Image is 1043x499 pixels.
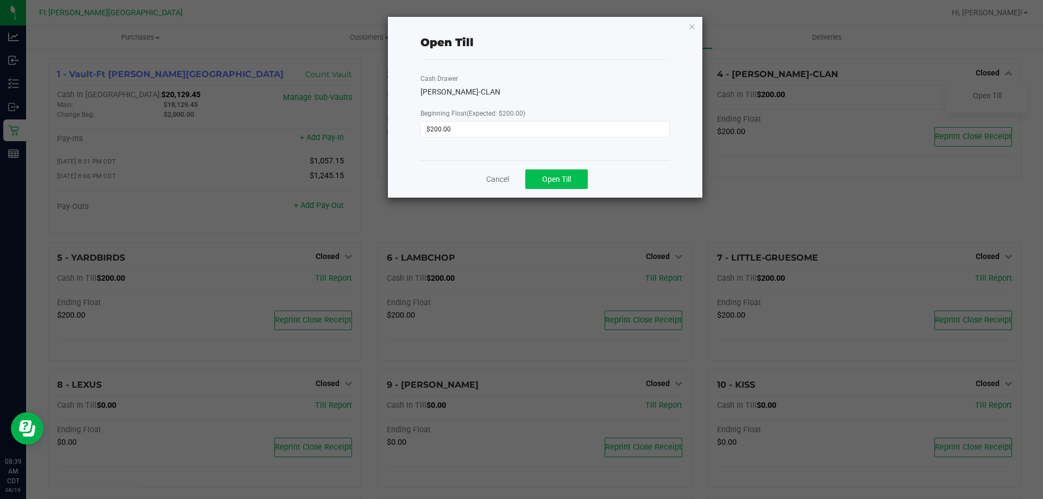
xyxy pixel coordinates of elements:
[420,34,474,50] div: Open Till
[11,412,43,445] iframe: Resource center
[542,175,571,184] span: Open Till
[525,169,588,189] button: Open Till
[420,74,458,84] label: Cash Drawer
[486,174,509,185] a: Cancel
[420,110,525,117] span: Beginning Float
[467,110,525,117] span: (Expected: $200.00)
[420,86,670,98] div: [PERSON_NAME]-CLAN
